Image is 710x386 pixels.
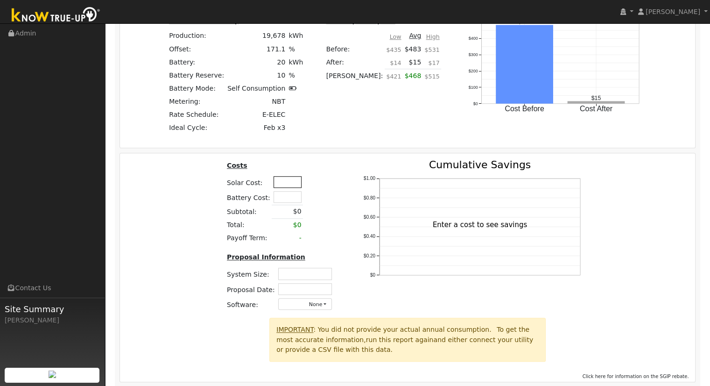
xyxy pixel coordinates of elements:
[226,69,287,82] td: 10
[364,214,375,220] text: $0.60
[390,33,401,40] u: Low
[370,272,376,278] text: $0
[505,105,545,113] text: Cost Before
[272,218,303,232] td: $0
[469,69,478,73] text: $200
[287,69,305,82] td: %
[49,371,56,378] img: retrieve
[276,326,313,333] u: IMPORTANT
[226,108,287,122] td: E-ELEC
[403,69,423,88] td: $468
[226,43,287,56] td: 171.1
[385,56,403,69] td: $14
[226,82,287,95] td: Self Consumption
[646,8,700,15] span: [PERSON_NAME]
[518,19,531,25] text: $483
[225,296,277,311] td: Software:
[272,205,303,218] td: $0
[226,29,287,43] td: 19,678
[426,33,440,40] u: High
[225,189,272,205] td: Battery Cost:
[225,266,277,281] td: System Size:
[469,85,478,90] text: $100
[169,17,239,24] u: Scenario Summary
[168,69,226,82] td: Battery Reserve:
[364,195,375,200] text: $0.80
[324,69,385,88] td: [PERSON_NAME]:
[583,374,689,379] span: Click here for information on the SGIP rebate.
[403,43,423,56] td: $483
[168,56,226,69] td: Battery:
[591,95,601,101] text: $15
[168,122,226,135] td: Ideal Cycle:
[168,108,226,122] td: Rate Schedule:
[326,17,395,24] u: Monthly Utility Bill
[269,318,546,361] div: : You did not provide your actual annual consumption. To get the most accurate information, and e...
[225,205,272,218] td: Subtotal:
[324,43,385,56] td: Before:
[403,56,423,69] td: $15
[366,336,434,343] span: run this report again
[423,43,441,56] td: $531
[168,29,226,43] td: Production:
[409,32,421,39] u: Avg
[324,56,385,69] td: After:
[469,20,478,24] text: $500
[225,218,272,232] td: Total:
[226,95,287,108] td: NBT
[496,25,554,103] rect: onclick=""
[5,315,100,325] div: [PERSON_NAME]
[168,43,226,56] td: Offset:
[580,105,613,113] text: Cost After
[473,101,478,106] text: $0
[168,95,226,108] td: Metering:
[225,174,272,189] td: Solar Cost:
[227,162,247,169] u: Costs
[429,159,531,171] text: Cumulative Savings
[264,124,286,131] span: Feb x3
[364,234,375,239] text: $0.40
[469,36,478,41] text: $400
[278,298,332,310] button: None
[226,56,287,69] td: 20
[423,69,441,88] td: $515
[225,232,272,245] td: Payoff Term:
[299,234,302,242] span: -
[385,43,403,56] td: $435
[227,253,305,261] u: Proposal Information
[5,303,100,315] span: Site Summary
[364,176,375,181] text: $1.00
[568,101,625,103] rect: onclick=""
[168,82,226,95] td: Battery Mode:
[423,56,441,69] td: $17
[287,29,305,43] td: kWh
[364,253,375,258] text: $0.20
[7,5,105,26] img: Know True-Up
[287,56,305,69] td: kWh
[225,281,277,296] td: Proposal Date:
[287,43,305,56] td: %
[469,52,478,57] text: $300
[385,69,403,88] td: $421
[433,221,527,229] text: Enter a cost to see savings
